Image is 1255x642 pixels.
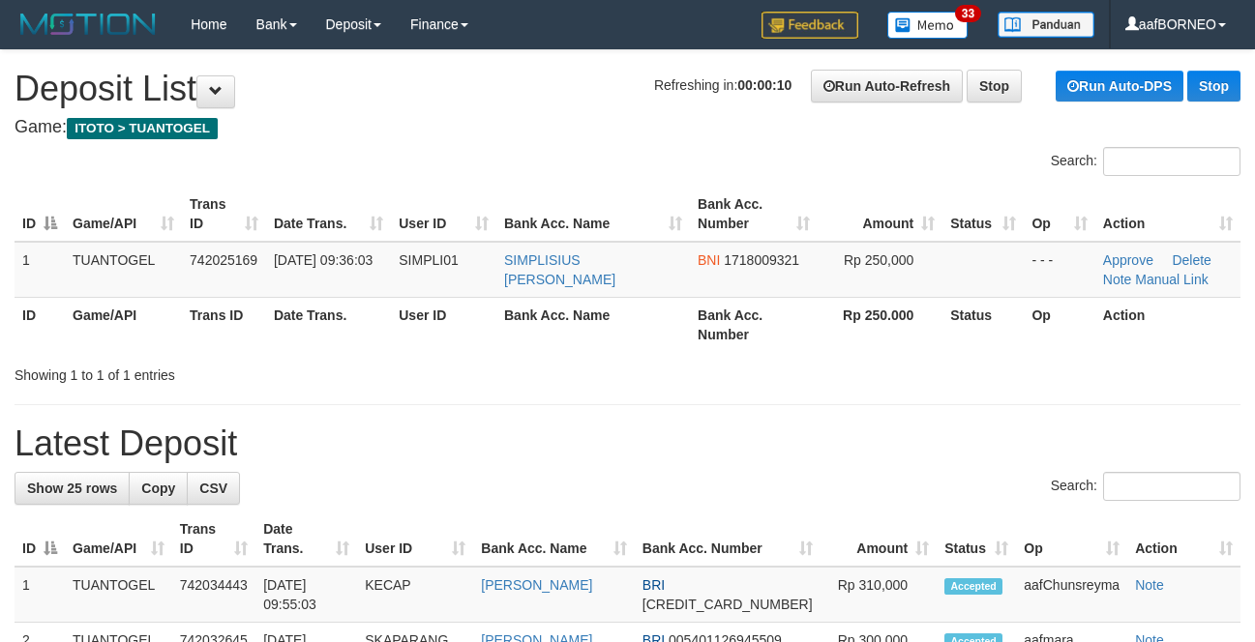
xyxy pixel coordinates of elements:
th: Bank Acc. Name [496,297,690,352]
span: 742025169 [190,252,257,268]
span: CSV [199,481,227,496]
th: Action: activate to sort column ascending [1127,511,1240,567]
img: MOTION_logo.png [15,10,162,39]
th: Trans ID: activate to sort column ascending [182,187,266,242]
span: Rp 250,000 [844,252,913,268]
td: 1 [15,567,65,623]
th: Action: activate to sort column ascending [1095,187,1240,242]
th: User ID [391,297,496,352]
span: 33 [955,5,981,22]
strong: 00:00:10 [737,77,792,93]
td: [DATE] 09:55:03 [255,567,357,623]
th: Status: activate to sort column ascending [942,187,1024,242]
td: TUANTOGEL [65,242,182,298]
th: Date Trans.: activate to sort column ascending [255,511,357,567]
th: Trans ID [182,297,266,352]
th: Op: activate to sort column ascending [1016,511,1127,567]
span: Copy [141,481,175,496]
th: Op [1024,297,1094,352]
th: Bank Acc. Name: activate to sort column ascending [496,187,690,242]
td: KECAP [357,567,473,623]
th: Amount: activate to sort column ascending [818,187,942,242]
th: User ID: activate to sort column ascending [357,511,473,567]
span: [DATE] 09:36:03 [274,252,373,268]
th: Date Trans. [266,297,391,352]
span: BNI [698,252,720,268]
th: Bank Acc. Number [690,297,818,352]
a: CSV [187,472,240,505]
th: Op: activate to sort column ascending [1024,187,1094,242]
img: panduan.png [998,12,1094,38]
th: Bank Acc. Name: activate to sort column ascending [473,511,635,567]
th: Date Trans.: activate to sort column ascending [266,187,391,242]
a: Note [1135,577,1164,593]
a: Run Auto-DPS [1056,71,1183,102]
th: Game/API: activate to sort column ascending [65,511,172,567]
th: Status: activate to sort column ascending [937,511,1016,567]
a: Show 25 rows [15,472,130,505]
th: Trans ID: activate to sort column ascending [172,511,255,567]
th: Game/API: activate to sort column ascending [65,187,182,242]
th: Rp 250.000 [818,297,942,352]
a: Approve [1103,252,1153,268]
th: User ID: activate to sort column ascending [391,187,496,242]
td: 742034443 [172,567,255,623]
td: aafChunsreyma [1016,567,1127,623]
span: Accepted [944,578,1002,595]
a: Note [1103,272,1132,287]
input: Search: [1103,147,1240,176]
span: Refreshing in: [654,77,792,93]
a: Stop [1187,71,1240,102]
a: Manual Link [1135,272,1209,287]
h4: Game: [15,118,1240,137]
th: Amount: activate to sort column ascending [821,511,938,567]
td: TUANTOGEL [65,567,172,623]
a: Delete [1172,252,1210,268]
a: [PERSON_NAME] [481,577,592,593]
td: - - - [1024,242,1094,298]
label: Search: [1051,472,1240,501]
div: Showing 1 to 1 of 1 entries [15,358,508,385]
td: 1 [15,242,65,298]
span: Copy 1718009321 to clipboard [724,252,799,268]
td: Rp 310,000 [821,567,938,623]
span: SIMPLI01 [399,252,458,268]
a: SIMPLISIUS [PERSON_NAME] [504,252,615,287]
a: Run Auto-Refresh [811,70,963,102]
th: Game/API [65,297,182,352]
h1: Latest Deposit [15,424,1240,463]
img: Feedback.jpg [762,12,858,39]
span: BRI [642,577,665,593]
span: Copy 341001029689532 to clipboard [642,597,813,612]
th: ID: activate to sort column descending [15,511,65,567]
span: Show 25 rows [27,481,117,496]
label: Search: [1051,147,1240,176]
th: Action [1095,297,1240,352]
th: ID [15,297,65,352]
h1: Deposit List [15,70,1240,108]
th: Bank Acc. Number: activate to sort column ascending [690,187,818,242]
th: ID: activate to sort column descending [15,187,65,242]
img: Button%20Memo.svg [887,12,969,39]
input: Search: [1103,472,1240,501]
span: ITOTO > TUANTOGEL [67,118,218,139]
a: Stop [967,70,1022,102]
a: Copy [129,472,188,505]
th: Bank Acc. Number: activate to sort column ascending [635,511,821,567]
th: Status [942,297,1024,352]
